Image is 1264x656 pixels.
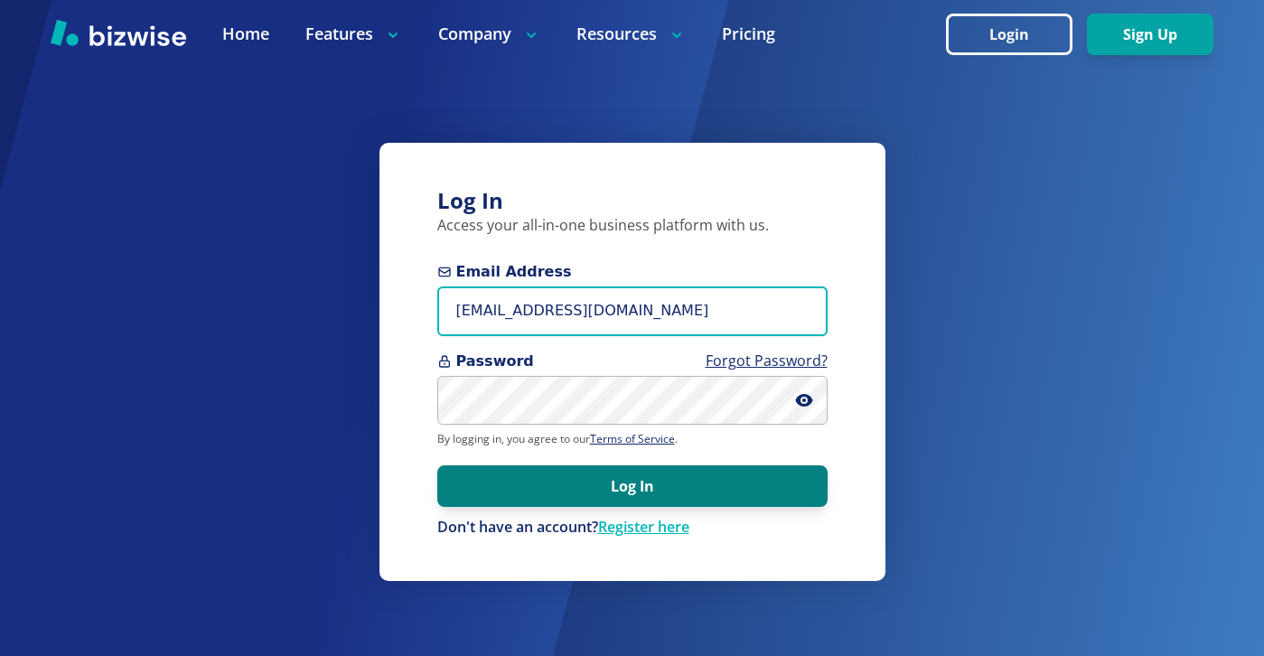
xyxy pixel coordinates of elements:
[438,23,540,45] p: Company
[437,216,828,236] p: Access your all-in-one business platform with us.
[946,14,1072,55] button: Login
[598,517,689,537] a: Register here
[437,465,828,507] button: Log In
[437,351,828,372] span: Password
[305,23,402,45] p: Features
[437,286,828,336] input: you@example.com
[722,23,775,45] a: Pricing
[222,23,269,45] a: Home
[51,19,186,46] img: Bizwise Logo
[437,432,828,446] p: By logging in, you agree to our .
[576,23,686,45] p: Resources
[437,518,828,538] div: Don't have an account?Register here
[437,186,828,216] h3: Log In
[1087,26,1213,43] a: Sign Up
[437,518,828,538] p: Don't have an account?
[706,351,828,370] a: Forgot Password?
[590,431,675,446] a: Terms of Service
[946,26,1087,43] a: Login
[437,261,828,283] span: Email Address
[1087,14,1213,55] button: Sign Up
